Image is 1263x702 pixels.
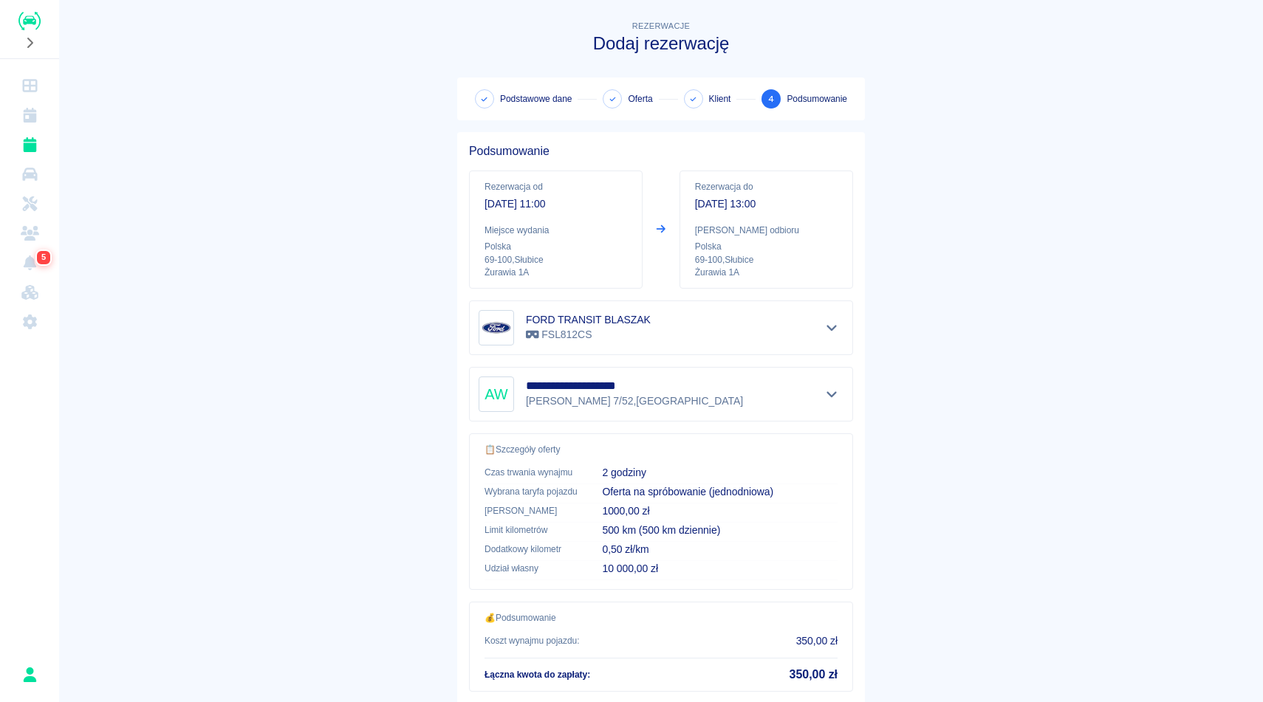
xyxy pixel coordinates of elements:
p: Rezerwacja do [695,180,838,193]
span: Rezerwacje [632,21,690,30]
p: [DATE] 13:00 [695,196,838,212]
p: [PERSON_NAME] odbioru [695,224,838,237]
button: Rozwiń nawigację [18,33,41,52]
p: 1000,00 zł [602,503,838,519]
span: Oferta [628,92,652,106]
p: Łączna kwota do zapłaty : [485,668,590,681]
p: 10 000,00 zł [602,561,838,577]
h5: 350,00 zł [790,667,838,682]
p: Wybrana taryfa pojazdu [485,485,578,498]
p: Czas trwania wynajmu [485,466,578,479]
p: [DATE] 11:00 [485,196,627,212]
p: Udział własny [485,562,578,575]
span: Podsumowanie [787,92,847,106]
p: 2 godziny [602,465,838,481]
span: 5 [38,250,49,265]
p: [PERSON_NAME] 7/52 , [GEOGRAPHIC_DATA] [526,393,743,409]
p: Polska [485,240,627,253]
button: Rafał Płaza [14,659,45,690]
div: AW [479,376,514,412]
a: Rezerwacje [6,130,53,159]
p: 0,50 zł/km [602,542,838,557]
a: Widget WWW [6,278,53,307]
p: Dodatkowy kilometr [485,543,578,556]
img: Image [482,313,511,343]
p: [PERSON_NAME] [485,504,578,517]
h6: FORD TRANSIT BLASZAK [526,312,651,327]
p: Miejsce wydania [485,224,627,237]
a: Klienci [6,218,53,248]
p: 500 km (500 km dziennie) [602,523,838,538]
h5: Podsumowanie [469,144,853,159]
p: 📋 Szczegóły oferty [485,443,838,456]
span: 4 [768,92,774,107]
h3: Dodaj rezerwację [457,33,865,54]
button: Pokaż szczegóły [820,384,844,405]
span: Klient [709,92,731,106]
span: Podstawowe dane [500,92,572,106]
p: Rezerwacja od [485,180,627,193]
p: Oferta na spróbowanie (jednodniowa) [602,484,838,500]
a: Flota [6,159,53,189]
a: Powiadomienia [6,248,53,278]
img: Renthelp [18,12,41,30]
p: Żurawia 1A [695,266,838,279]
p: 💰 Podsumowanie [485,611,838,624]
p: 350,00 zł [796,633,838,649]
p: 69-100 , Słubice [485,253,627,266]
a: Serwisy [6,189,53,218]
a: Dashboard [6,71,53,100]
a: Ustawienia [6,307,53,337]
p: FSL812CS [526,327,651,343]
p: Limit kilometrów [485,523,578,537]
p: Koszt wynajmu pojazdu : [485,634,580,647]
p: 69-100 , Słubice [695,253,838,266]
button: Pokaż szczegóły [820,317,844,338]
p: Żurawia 1A [485,266,627,279]
a: Kalendarz [6,100,53,130]
p: Polska [695,240,838,253]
